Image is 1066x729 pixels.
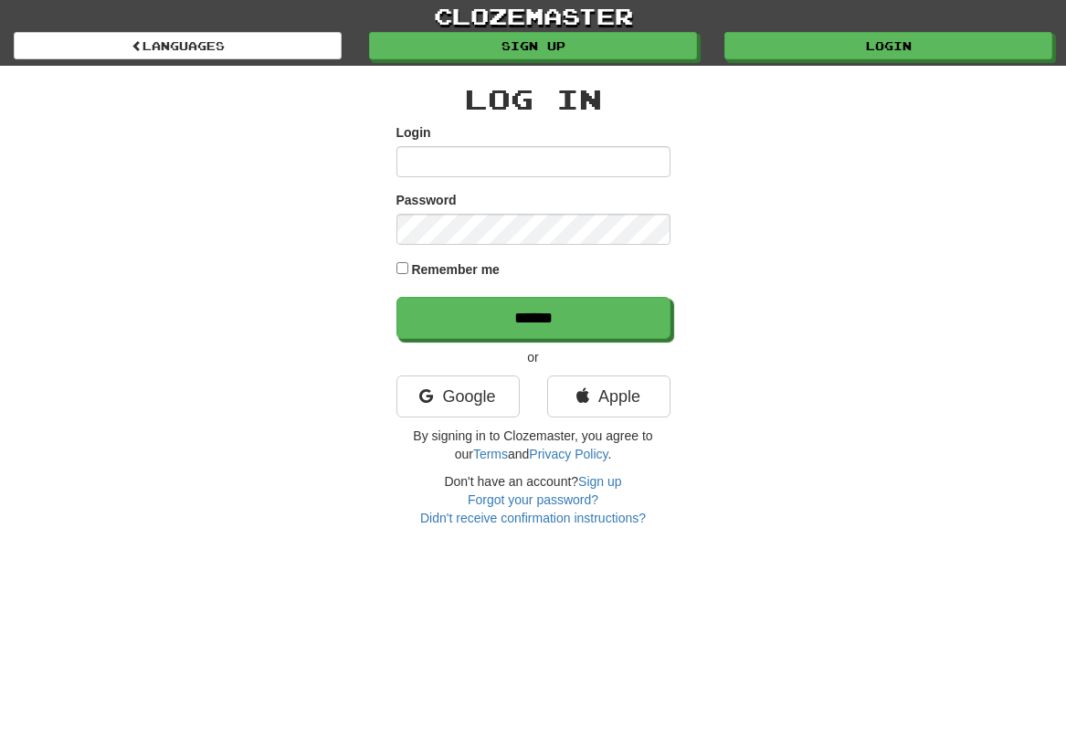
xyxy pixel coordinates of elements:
[420,511,646,525] a: Didn't receive confirmation instructions?
[547,375,670,417] a: Apple
[396,427,670,463] p: By signing in to Clozemaster, you agree to our and .
[468,492,598,507] a: Forgot your password?
[396,472,670,527] div: Don't have an account?
[396,191,457,209] label: Password
[411,260,500,279] label: Remember me
[396,375,520,417] a: Google
[724,32,1052,59] a: Login
[396,123,431,142] label: Login
[369,32,697,59] a: Sign up
[14,32,342,59] a: Languages
[396,348,670,366] p: or
[473,447,508,461] a: Terms
[396,84,670,114] h2: Log In
[578,474,621,489] a: Sign up
[529,447,607,461] a: Privacy Policy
